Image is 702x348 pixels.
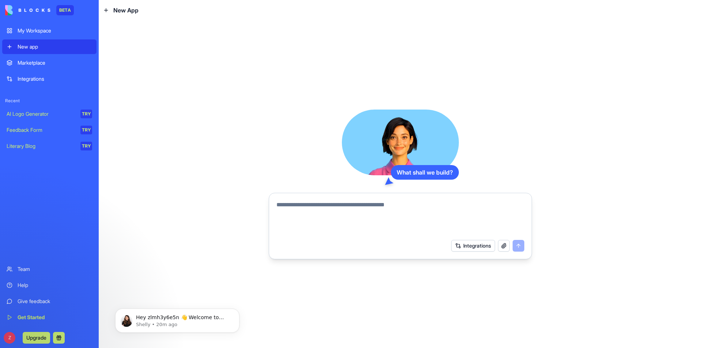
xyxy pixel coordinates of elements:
[2,310,97,325] a: Get Started
[80,110,92,118] div: TRY
[5,5,50,15] img: logo
[2,262,97,276] a: Team
[7,126,75,134] div: Feedback Form
[2,278,97,292] a: Help
[7,142,75,150] div: Literary Blog
[2,23,97,38] a: My Workspace
[391,165,459,180] div: What shall we build?
[2,123,97,137] a: Feedback FormTRY
[23,334,50,341] a: Upgrade
[451,240,495,252] button: Integrations
[18,298,92,305] div: Give feedback
[2,107,97,121] a: AI Logo GeneratorTRY
[7,110,75,118] div: AI Logo Generator
[113,6,139,15] span: New App
[18,265,92,273] div: Team
[2,294,97,309] a: Give feedback
[5,5,74,15] a: BETA
[18,314,92,321] div: Get Started
[18,43,92,50] div: New app
[23,332,50,344] button: Upgrade
[2,56,97,70] a: Marketplace
[18,282,92,289] div: Help
[80,142,92,150] div: TRY
[18,59,92,66] div: Marketplace
[2,39,97,54] a: New app
[18,75,92,83] div: Integrations
[2,98,97,104] span: Recent
[2,139,97,153] a: Literary BlogTRY
[56,5,74,15] div: BETA
[104,293,250,344] iframe: Intercom notifications message
[4,332,15,344] span: Z
[18,27,92,34] div: My Workspace
[2,72,97,86] a: Integrations
[80,126,92,134] div: TRY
